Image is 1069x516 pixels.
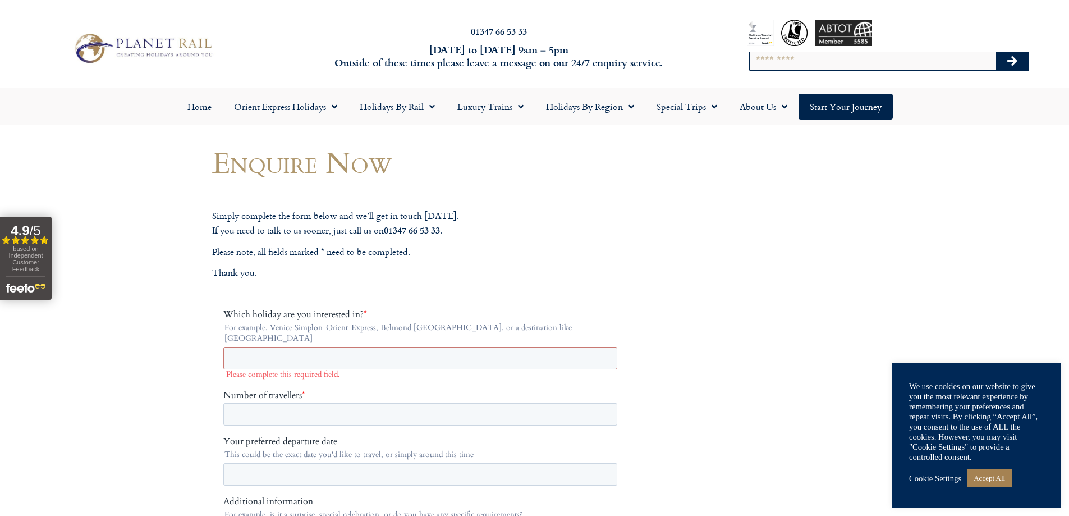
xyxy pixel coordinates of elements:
nav: Menu [6,94,1063,120]
label: Please complete this required field. [3,61,398,71]
a: Accept All [967,469,1012,487]
a: Cookie Settings [909,473,961,483]
a: Holidays by Rail [348,94,446,120]
a: Holidays by Region [535,94,645,120]
p: Simply complete the form below and we’ll get in touch [DATE]. If you need to talk to us sooner, j... [212,209,633,238]
a: Luxury Trains [446,94,535,120]
span: By email [13,417,47,429]
strong: 01347 66 53 33 [384,223,440,236]
div: We use cookies on our website to give you the most relevant experience by remembering your prefer... [909,381,1044,462]
a: Start your Journey [799,94,893,120]
span: Your last name [199,261,256,273]
h1: Enquire Now [212,145,633,179]
input: By telephone [3,433,10,440]
p: Thank you. [212,266,633,280]
input: By email [3,418,10,426]
h6: [DATE] to [DATE] 9am – 5pm Outside of these times please leave a message on our 24/7 enquiry serv... [288,43,710,70]
button: Search [996,52,1029,70]
a: Orient Express Holidays [223,94,348,120]
a: Home [176,94,223,120]
a: About Us [728,94,799,120]
a: 01347 66 53 33 [471,25,527,38]
img: Planet Rail Train Holidays Logo [69,30,216,66]
p: Please note, all fields marked * need to be completed. [212,245,633,259]
a: Special Trips [645,94,728,120]
span: By telephone [13,431,63,444]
